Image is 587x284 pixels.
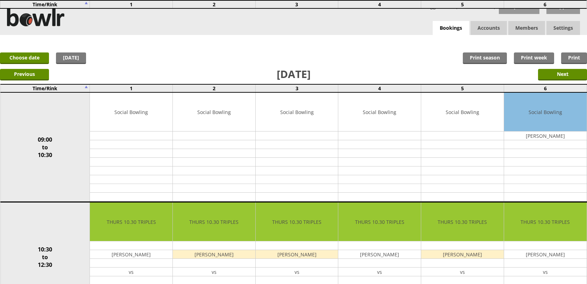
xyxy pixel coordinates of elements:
td: vs [338,268,421,276]
td: vs [256,268,338,276]
td: Social Bowling [90,93,172,132]
td: 6 [504,84,587,92]
td: [PERSON_NAME] [421,250,504,259]
td: Time/Rink [0,0,90,8]
td: 6 [504,0,587,8]
td: Social Bowling [173,93,255,132]
td: 1 [90,84,173,92]
td: 1 [90,0,173,8]
td: Social Bowling [504,93,587,132]
td: vs [504,268,587,276]
td: THURS 10.30 TRIPLES [338,203,421,241]
td: Time/Rink [0,84,90,92]
td: vs [173,268,255,276]
span: Settings [546,21,580,35]
td: THURS 10.30 TRIPLES [256,203,338,241]
td: Social Bowling [421,93,504,132]
td: THURS 10.30 TRIPLES [173,203,255,241]
td: THURS 10.30 TRIPLES [504,203,587,241]
td: [PERSON_NAME] [90,250,172,259]
td: 3 [255,84,338,92]
td: 5 [421,0,504,8]
td: [PERSON_NAME] [504,132,587,140]
td: 2 [172,0,255,8]
span: Accounts [471,21,507,35]
a: [DATE] [56,52,86,64]
input: Next [538,69,587,80]
td: 3 [255,0,338,8]
td: [PERSON_NAME] [504,250,587,259]
td: 2 [173,84,256,92]
td: 4 [338,84,421,92]
td: 5 [421,84,504,92]
td: THURS 10.30 TRIPLES [421,203,504,241]
td: [PERSON_NAME] [173,250,255,259]
td: vs [90,268,172,276]
td: Social Bowling [256,93,338,132]
td: 09:00 to 10:30 [0,92,90,202]
td: vs [421,268,504,276]
td: [PERSON_NAME] [338,250,421,259]
td: Social Bowling [338,93,421,132]
a: Bookings [433,21,469,35]
a: Print [561,52,587,64]
a: Print season [463,52,507,64]
td: THURS 10.30 TRIPLES [90,203,172,241]
td: [PERSON_NAME] [256,250,338,259]
a: Print week [514,52,554,64]
span: Members [508,21,545,35]
td: 4 [338,0,421,8]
